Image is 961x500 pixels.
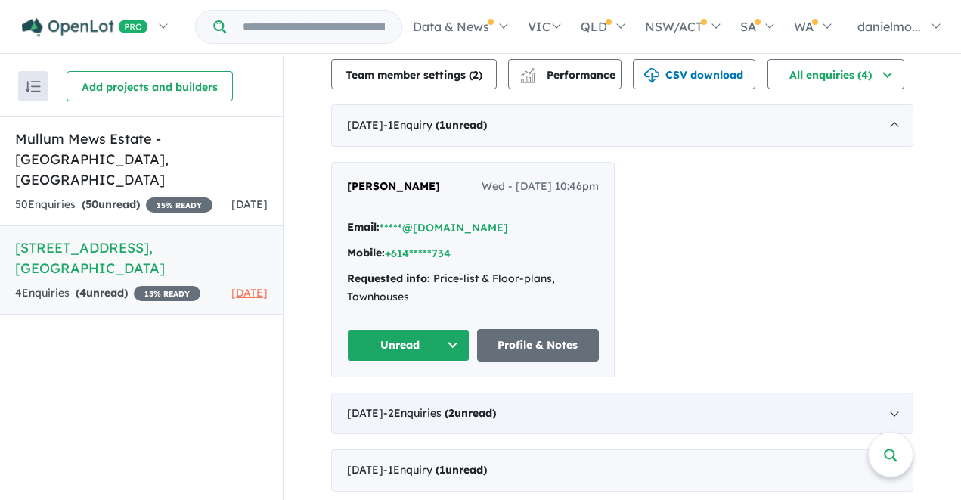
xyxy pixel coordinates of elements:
[767,59,904,89] button: All enquiries (4)
[347,179,440,193] span: [PERSON_NAME]
[347,272,430,285] strong: Requested info:
[633,59,755,89] button: CSV download
[477,329,600,362] a: Profile & Notes
[67,71,233,101] button: Add projects and builders
[15,284,200,303] div: 4 Enquir ies
[82,197,140,211] strong: ( unread)
[134,286,200,301] span: 15 % READY
[857,19,921,34] span: danielmo...
[482,178,599,196] span: Wed - [DATE] 10:46pm
[445,406,496,420] strong: ( unread)
[15,129,268,190] h5: Mullum Mews Estate - [GEOGRAPHIC_DATA] , [GEOGRAPHIC_DATA]
[347,246,385,259] strong: Mobile:
[473,68,479,82] span: 2
[347,178,440,196] a: [PERSON_NAME]
[26,81,41,92] img: sort.svg
[79,286,86,300] span: 4
[508,59,622,89] button: Performance
[448,406,454,420] span: 2
[146,197,212,213] span: 15 % READY
[85,197,98,211] span: 50
[231,286,268,300] span: [DATE]
[521,68,535,76] img: line-chart.svg
[644,68,659,83] img: download icon
[383,406,496,420] span: - 2 Enquir ies
[436,118,487,132] strong: ( unread)
[331,393,913,435] div: [DATE]
[439,118,445,132] span: 1
[22,18,148,37] img: Openlot PRO Logo White
[439,463,445,477] span: 1
[520,73,535,82] img: bar-chart.svg
[331,449,913,492] div: [DATE]
[15,196,212,214] div: 50 Enquir ies
[331,104,913,147] div: [DATE]
[347,329,470,362] button: Unread
[383,118,487,132] span: - 1 Enquir y
[15,238,268,278] h5: [STREET_ADDRESS] , [GEOGRAPHIC_DATA]
[436,463,487,477] strong: ( unread)
[231,197,268,211] span: [DATE]
[76,286,128,300] strong: ( unread)
[347,220,380,234] strong: Email:
[383,463,487,477] span: - 1 Enquir y
[522,68,615,82] span: Performance
[229,11,398,43] input: Try estate name, suburb, builder or developer
[331,59,497,89] button: Team member settings (2)
[347,270,599,306] div: Price-list & Floor-plans, Townhouses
